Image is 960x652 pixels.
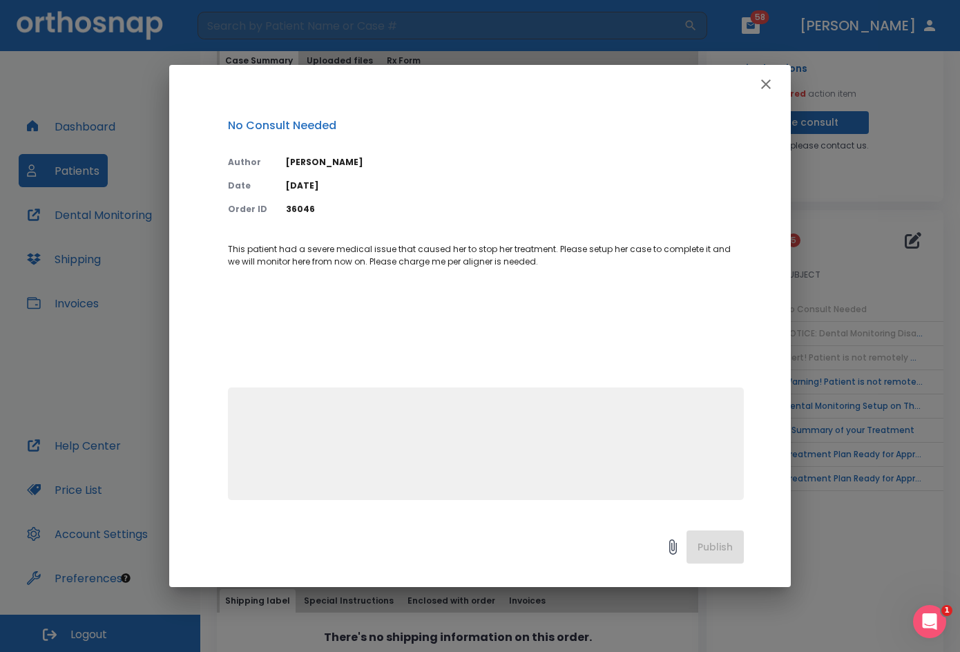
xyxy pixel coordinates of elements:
[286,180,744,192] p: [DATE]
[286,156,744,169] p: [PERSON_NAME]
[228,243,733,267] span: This patient had a severe medical issue that caused her to stop her treatment. Please setup her c...
[913,605,946,638] iframe: Intercom live chat
[228,156,269,169] p: Author
[228,203,269,215] p: Order ID
[286,203,744,215] p: 36046
[941,605,952,616] span: 1
[228,180,269,192] p: Date
[228,117,744,134] p: No Consult Needed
